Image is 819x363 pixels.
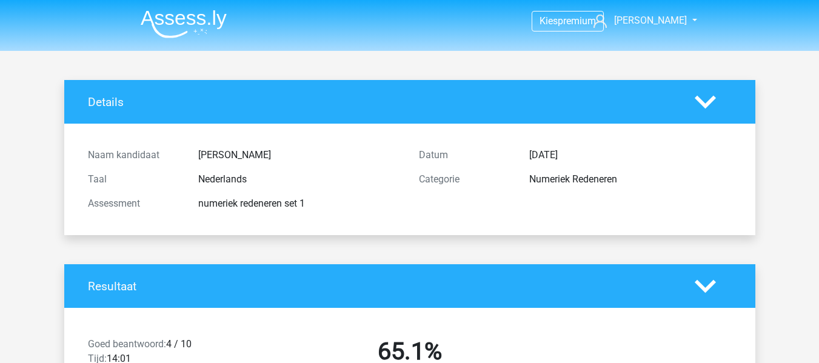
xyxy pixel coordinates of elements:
span: Kies [540,15,558,27]
div: Assessment [79,196,189,211]
div: numeriek redeneren set 1 [189,196,410,211]
div: Categorie [410,172,520,187]
a: [PERSON_NAME] [589,13,688,28]
div: Numeriek Redeneren [520,172,741,187]
span: premium [558,15,596,27]
span: Goed beantwoord: [88,338,166,350]
div: Datum [410,148,520,162]
span: [PERSON_NAME] [614,15,687,26]
h4: Resultaat [88,279,677,293]
a: Kiespremium [532,13,603,29]
img: Assessly [141,10,227,38]
div: Nederlands [189,172,410,187]
div: Taal [79,172,189,187]
div: [DATE] [520,148,741,162]
h4: Details [88,95,677,109]
div: Naam kandidaat [79,148,189,162]
div: [PERSON_NAME] [189,148,410,162]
